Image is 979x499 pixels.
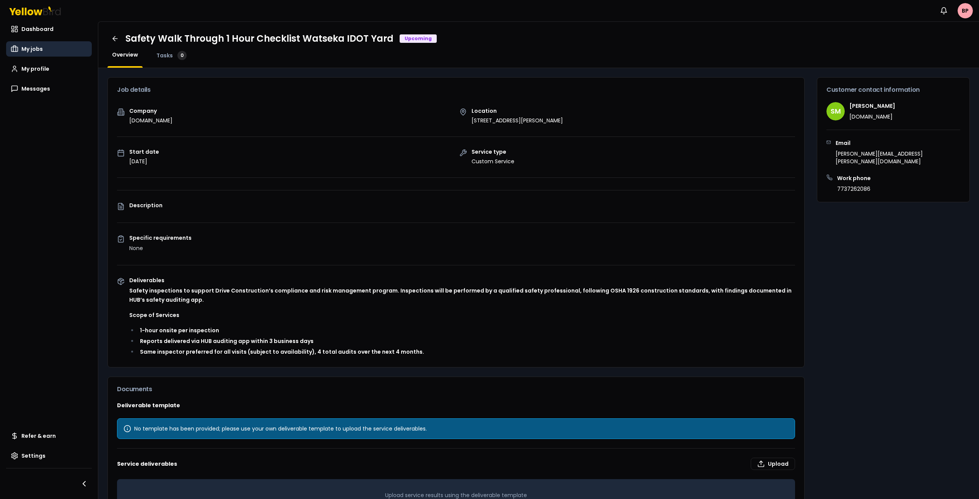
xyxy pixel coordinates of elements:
[6,81,92,96] a: Messages
[140,337,314,345] strong: Reports delivered via HUB auditing app within 3 business days
[836,139,960,147] h3: Email
[472,158,514,165] p: Custom Service
[21,85,50,93] span: Messages
[21,432,56,440] span: Refer & earn
[6,428,92,444] a: Refer & earn
[156,52,173,59] span: Tasks
[751,458,795,470] label: Upload
[129,311,179,319] strong: Scope of Services
[472,117,563,124] p: [STREET_ADDRESS][PERSON_NAME]
[117,458,795,470] h3: Service deliverables
[117,386,795,392] h3: Documents
[826,102,845,120] span: SM
[140,327,219,334] strong: 1-hour onsite per inspection
[129,235,795,241] p: Specific requirements
[849,102,895,110] h4: [PERSON_NAME]
[129,149,159,154] p: Start date
[129,203,795,208] p: Description
[21,45,43,53] span: My jobs
[129,158,159,165] p: [DATE]
[152,51,191,60] a: Tasks0
[129,278,795,283] p: Deliverables
[140,348,424,356] strong: Same inspector preferred for all visits (subject to availability), 4 total audits over the next 4...
[129,244,795,253] p: None
[472,149,514,154] p: Service type
[6,41,92,57] a: My jobs
[124,425,789,432] div: No template has been provided; please use your own deliverable template to upload the service del...
[129,287,792,304] strong: Safety inspections to support Drive Construction’s compliance and risk management program. Inspec...
[177,51,187,60] div: 0
[117,401,795,409] h3: Deliverable template
[958,3,973,18] span: BP
[837,185,871,193] p: 7737262086
[107,51,143,59] a: Overview
[6,448,92,463] a: Settings
[6,21,92,37] a: Dashboard
[400,34,437,43] div: Upcoming
[112,51,138,59] span: Overview
[21,452,46,460] span: Settings
[21,65,49,73] span: My profile
[472,108,563,114] p: Location
[849,113,895,120] p: [DOMAIN_NAME]
[125,33,394,45] h1: Safety Walk Through 1 Hour Checklist Watseka IDOT Yard
[6,61,92,76] a: My profile
[826,87,960,93] h3: Customer contact information
[837,174,871,182] h3: Work phone
[117,87,795,93] h3: Job details
[836,150,960,165] p: [PERSON_NAME][EMAIL_ADDRESS][PERSON_NAME][DOMAIN_NAME]
[129,117,172,124] p: [DOMAIN_NAME]
[129,108,172,114] p: Company
[21,25,54,33] span: Dashboard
